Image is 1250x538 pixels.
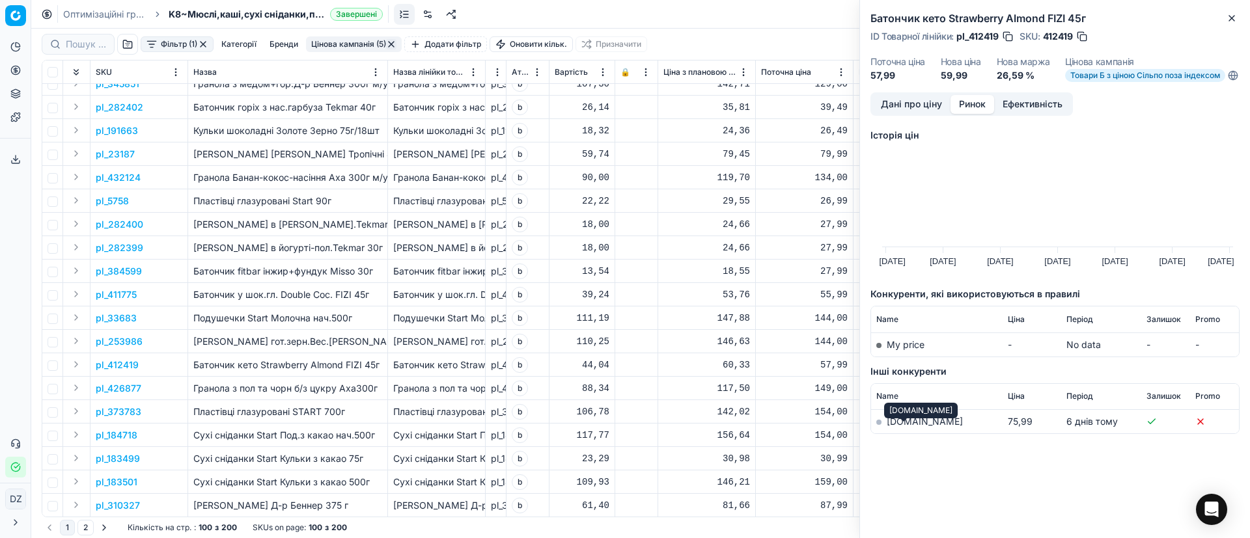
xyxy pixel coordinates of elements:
[555,499,609,512] div: 61,40
[512,123,528,139] span: b
[663,101,750,114] div: 35,81
[872,95,951,114] button: Дані про ціну
[859,335,945,348] div: 149,00
[663,405,750,418] div: 142,02
[491,195,501,208] div: pl_5758
[491,335,501,348] div: pl_253986
[393,382,480,395] div: Гранола з пол та чорн б/з цукру Аха300г
[663,312,750,325] div: 147,88
[42,520,57,535] button: Go to previous page
[193,101,382,114] p: Батончик горіх з нас.гарбуза Tekmar 40г
[761,405,848,418] div: 154,00
[96,101,143,114] p: pl_282402
[491,241,501,254] div: pl_282399
[555,358,609,371] div: 44,04
[1003,332,1061,356] td: -
[663,476,750,489] div: 146,21
[96,312,137,325] button: pl_33683
[555,452,609,465] div: 23,29
[761,358,848,371] div: 57,99
[859,218,945,231] div: 28,99
[491,358,501,371] div: pl_412419
[555,195,609,208] div: 22,22
[1020,32,1040,41] span: SKU :
[555,405,609,418] div: 106,78
[68,193,84,208] button: Expand
[761,101,848,114] div: 39,49
[96,452,140,465] p: pl_183499
[555,335,609,348] div: 110,25
[761,335,848,348] div: 144,00
[1146,314,1181,325] span: Залишок
[60,520,75,535] button: 1
[876,314,898,325] span: Name
[512,498,528,513] span: b
[393,452,480,465] div: Сухі сніданки Start Кульки з какао 75г
[663,218,750,231] div: 24,66
[193,67,217,77] span: Назва
[393,358,480,371] div: Батончик кето Strawberry Almond FIZI 45г
[96,241,143,254] button: pl_282399
[512,263,528,279] span: b
[199,522,212,533] strong: 100
[880,256,906,266] text: [DATE]
[215,522,219,533] strong: з
[663,67,737,77] span: Ціна з плановою націнкою
[870,10,1240,26] h2: Батончик кето Strawberry Almond FIZI 45г
[1195,391,1220,401] span: Promo
[1141,332,1190,356] td: -
[663,452,750,465] div: 30,98
[1066,314,1093,325] span: Період
[68,122,84,138] button: Expand
[859,382,945,395] div: 154,00
[951,95,994,114] button: Ринок
[491,288,501,301] div: pl_411775
[96,520,112,535] button: Go to next page
[761,171,848,184] div: 134,00
[96,335,143,348] p: pl_253986
[512,310,528,326] span: b
[1065,57,1238,66] dt: Цінова кампанія
[555,148,609,161] div: 59,74
[956,30,999,43] span: pl_412419
[96,429,137,442] button: pl_184718
[193,148,382,161] p: [PERSON_NAME] [PERSON_NAME] Тропічні 400г
[941,57,981,66] dt: Нова ціна
[512,427,528,443] span: b
[193,429,382,442] p: Сухі сніданки Start Под.з какао нач.500г
[663,265,750,278] div: 18,55
[870,32,954,41] span: ID Товарної лінійки :
[663,358,750,371] div: 60,33
[68,427,84,442] button: Expand
[859,265,945,278] div: 28,99
[5,489,26,509] button: DZ
[512,357,528,373] span: b
[761,218,848,231] div: 27,99
[68,403,84,419] button: Expand
[63,8,383,21] nav: breadcrumb
[193,499,382,512] p: [PERSON_NAME] Д-р Беннер 375 г
[859,124,945,137] div: 27,49
[997,69,1050,82] dd: 26,59 %
[393,499,480,512] div: [PERSON_NAME] Д-р Беннер 375 г
[193,171,382,184] p: Гранола Банан-кокос-насіння Axa 300г м/у
[128,522,237,533] div: :
[96,405,141,418] button: pl_373783
[876,391,898,401] span: Name
[859,499,945,512] div: 89,99
[870,288,1240,301] h5: Конкуренти, які використовуються в правилі
[884,403,958,418] div: [DOMAIN_NAME]
[512,217,528,232] span: b
[393,148,480,161] div: [PERSON_NAME] [PERSON_NAME] Тропічні 400г
[859,312,945,325] div: 149,00
[393,312,480,325] div: Подушечки Start Молочна нач.500г
[859,148,945,161] div: 82,99
[859,241,945,254] div: 28,99
[309,522,322,533] strong: 100
[96,124,138,137] button: pl_191663
[96,265,142,278] button: pl_384599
